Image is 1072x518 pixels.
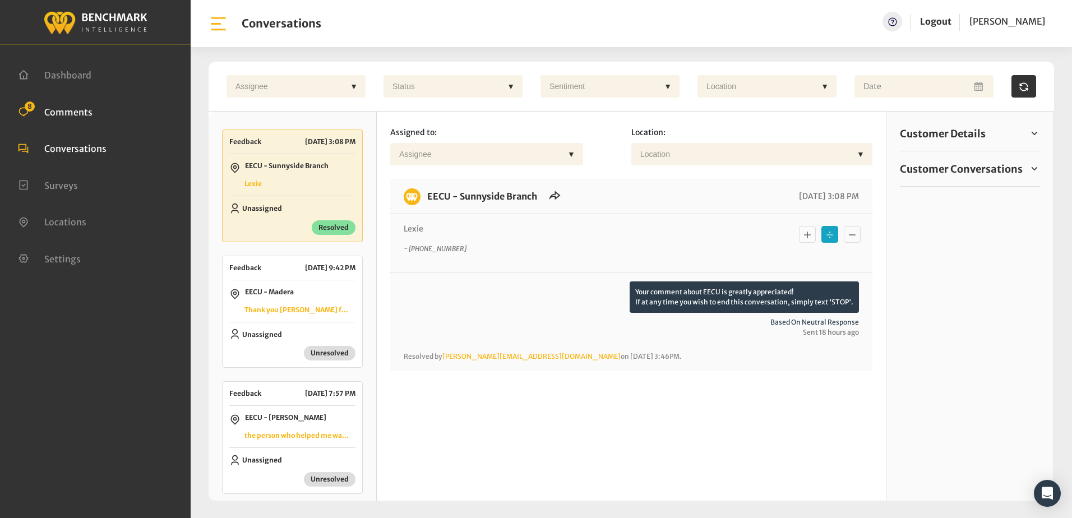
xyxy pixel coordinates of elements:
i: ~ [PHONE_NUMBER] [404,244,466,253]
span: [PERSON_NAME] [969,16,1045,27]
a: Settings [18,252,81,263]
p: EECU - Sunnyside Branch [245,161,329,174]
span: Feedback [229,263,261,273]
span: Settings [44,253,81,264]
a: Dashboard [18,68,91,80]
div: Assignee [394,143,563,165]
label: Location: [631,127,666,143]
div: Location [701,75,816,98]
span: Unassigned [242,456,282,464]
label: Assigned to: [390,127,437,143]
span: Dashboard [44,70,91,81]
p: Lexie [404,223,745,235]
p: [DATE] 3:08 PM [305,137,355,147]
div: Open Intercom Messenger [1034,480,1061,507]
div: Sentiment [544,75,659,98]
div: ▼ [659,75,676,98]
span: Conversations [44,143,107,154]
h1: Conversations [242,17,321,30]
span: 8 [25,101,35,112]
a: Customer Conversations [900,160,1040,177]
p: EECU - Madera [245,287,294,300]
div: ▼ [345,75,362,98]
a: Logout [920,12,951,31]
span: Customer Conversations [900,161,1023,177]
p: the person who helped me was [PERSON_NAME], she was very nice, kind, helpful, and kind! [244,431,352,441]
span: Feedback [229,137,261,147]
span: Unassigned [242,204,282,212]
a: Comments 8 [18,105,93,117]
div: ▼ [563,143,580,165]
div: Location [635,143,852,165]
p: Your comment about EECU is greatly appreciated! If at any time you wish to end this conversation,... [630,281,859,313]
span: Unresolved [304,346,355,360]
a: Locations [18,215,86,226]
input: Date range input field [854,75,994,98]
p: Thank you [PERSON_NAME] for helping me buy my first car, everything was very easy to transfer and... [244,305,352,315]
span: Feedback [229,388,261,399]
a: EECU - Sunnyside Branch [427,191,537,202]
h6: EECU - Sunnyside Branch [421,188,544,205]
a: Logout [920,16,951,27]
span: Surveys [44,179,78,191]
p: [DATE] 9:42 PM [305,263,355,273]
span: Unassigned [242,330,282,339]
span: [DATE] 3:08 PM [796,191,859,201]
span: Sent 18 hours ago [404,327,859,337]
span: Resolved by on [DATE] 3:46PM. [404,352,682,360]
a: [PERSON_NAME] [969,12,1045,31]
button: Open Calendar [972,75,987,98]
div: ▼ [852,143,869,165]
p: Lexie [244,179,352,189]
img: bar [209,14,228,34]
div: Assignee [230,75,345,98]
a: Customer Details [900,125,1040,142]
span: Resolved [312,220,355,235]
p: [DATE] 7:57 PM [305,388,355,399]
img: benchmark [43,8,147,36]
span: Comments [44,106,93,117]
span: Based on neutral response [404,317,859,327]
a: Conversations [18,142,107,153]
p: EECU - [PERSON_NAME] [245,413,326,426]
div: ▼ [816,75,833,98]
div: Basic example [796,223,863,246]
span: Customer Details [900,126,986,141]
a: [PERSON_NAME][EMAIL_ADDRESS][DOMAIN_NAME] [442,352,621,360]
a: Surveys [18,179,78,190]
span: Locations [44,216,86,228]
div: ▼ [502,75,519,98]
div: Status [387,75,502,98]
span: Unresolved [304,472,355,487]
img: benchmark [404,188,421,205]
